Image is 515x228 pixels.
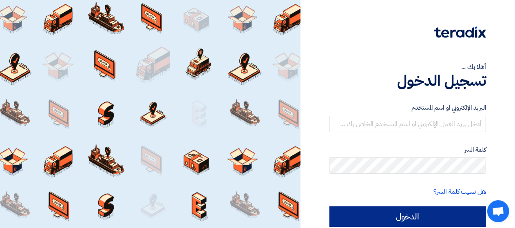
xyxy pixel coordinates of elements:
[329,72,486,90] h1: تسجيل الدخول
[487,200,509,222] div: Open chat
[434,187,486,197] a: هل نسيت كلمة السر؟
[329,62,486,72] div: أهلا بك ...
[434,27,486,38] img: Teradix logo
[329,103,486,113] label: البريد الإلكتروني او اسم المستخدم
[329,145,486,155] label: كلمة السر
[329,206,486,227] input: الدخول
[329,116,486,132] input: أدخل بريد العمل الإلكتروني او اسم المستخدم الخاص بك ...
